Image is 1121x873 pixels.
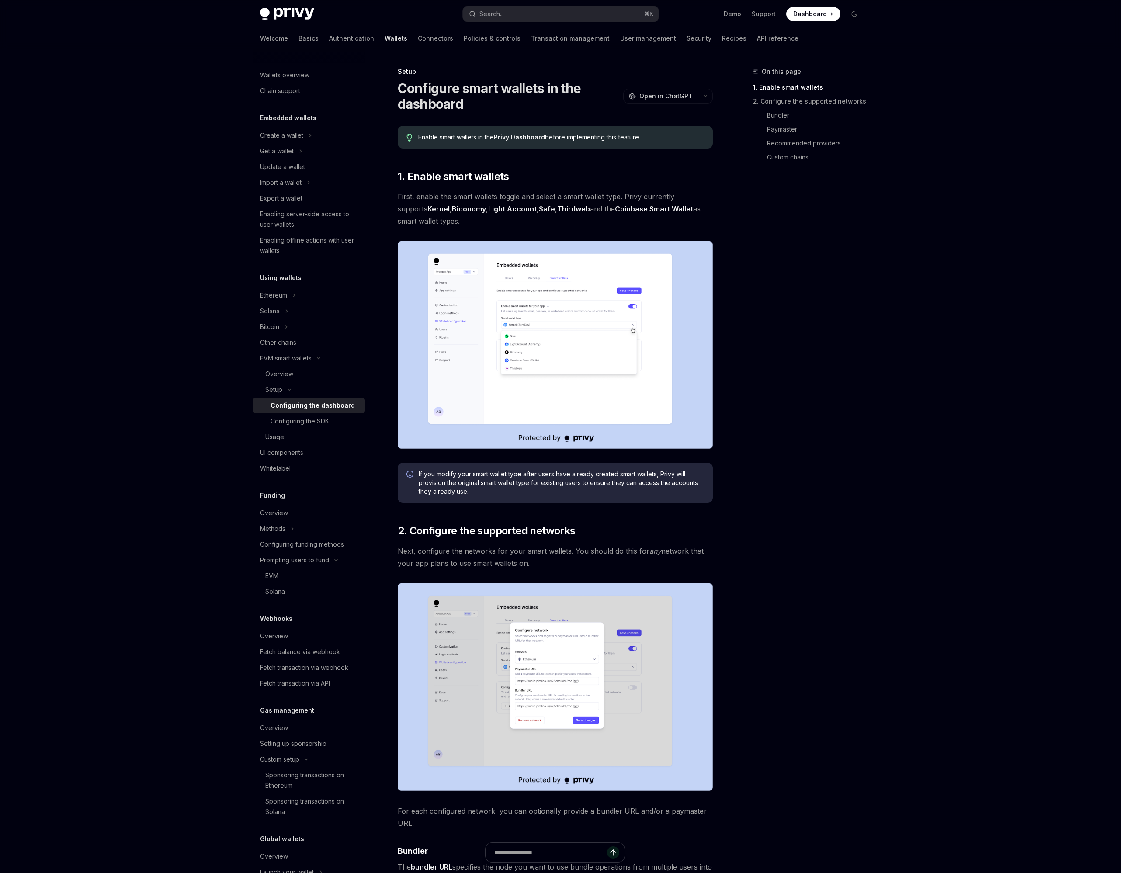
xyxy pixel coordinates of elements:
[298,28,319,49] a: Basics
[260,162,305,172] div: Update a wallet
[724,10,741,18] a: Demo
[260,754,299,765] div: Custom setup
[253,584,365,599] a: Solana
[419,470,704,496] span: If you modify your smart wallet type after users have already created smart wallets, Privy will p...
[406,134,413,142] svg: Tip
[253,232,365,259] a: Enabling offline actions with user wallets
[427,204,450,214] a: Kernel
[260,613,292,624] h5: Webhooks
[329,28,374,49] a: Authentication
[260,113,316,123] h5: Embedded wallets
[398,241,713,449] img: Sample enable smart wallets
[398,67,713,76] div: Setup
[253,366,365,382] a: Overview
[494,133,545,141] a: Privy Dashboard
[620,28,676,49] a: User management
[253,644,365,660] a: Fetch balance via webhook
[265,369,293,379] div: Overview
[253,568,365,584] a: EVM
[260,851,288,862] div: Overview
[253,83,365,99] a: Chain support
[260,631,288,641] div: Overview
[644,10,653,17] span: ⌘ K
[539,204,555,214] a: Safe
[260,290,287,301] div: Ethereum
[452,204,486,214] a: Biconomy
[464,28,521,49] a: Policies & controls
[260,555,329,565] div: Prompting users to fund
[767,150,868,164] a: Custom chains
[253,398,365,413] a: Configuring the dashboard
[479,9,504,19] div: Search...
[265,796,360,817] div: Sponsoring transactions on Solana
[260,834,304,844] h5: Global wallets
[260,337,296,348] div: Other chains
[260,508,288,518] div: Overview
[260,130,303,141] div: Create a wallet
[767,136,868,150] a: Recommended providers
[557,204,590,214] a: Thirdweb
[757,28,798,49] a: API reference
[260,353,312,364] div: EVM smart wallets
[253,206,365,232] a: Enabling server-side access to user wallets
[260,177,302,188] div: Import a wallet
[253,676,365,691] a: Fetch transaction via API
[253,660,365,676] a: Fetch transaction via webhook
[260,738,326,749] div: Setting up sponsorship
[639,92,693,100] span: Open in ChatGPT
[753,94,868,108] a: 2. Configure the supported networks
[271,416,329,426] div: Configuring the SDK
[398,545,713,569] span: Next, configure the networks for your smart wallets. You should do this for network that your app...
[406,471,415,479] svg: Info
[753,80,868,94] a: 1. Enable smart wallets
[463,6,659,22] button: Search...⌘K
[265,571,278,581] div: EVM
[265,770,360,791] div: Sponsoring transactions on Ethereum
[722,28,746,49] a: Recipes
[253,445,365,461] a: UI components
[260,8,314,20] img: dark logo
[260,235,360,256] div: Enabling offline actions with user wallets
[398,170,509,184] span: 1. Enable smart wallets
[260,70,309,80] div: Wallets overview
[260,273,302,283] h5: Using wallets
[398,805,713,829] span: For each configured network, you can optionally provide a bundler URL and/or a paymaster URL.
[253,191,365,206] a: Export a wallet
[398,583,713,791] img: Sample enable smart wallets
[847,7,861,21] button: Toggle dark mode
[253,793,365,820] a: Sponsoring transactions on Solana
[767,122,868,136] a: Paymaster
[687,28,711,49] a: Security
[607,846,619,859] button: Send message
[260,193,302,204] div: Export a wallet
[253,67,365,83] a: Wallets overview
[271,400,355,411] div: Configuring the dashboard
[260,463,291,474] div: Whitelabel
[253,767,365,793] a: Sponsoring transactions on Ethereum
[260,146,294,156] div: Get a wallet
[253,537,365,552] a: Configuring funding methods
[265,385,282,395] div: Setup
[398,80,620,112] h1: Configure smart wallets in the dashboard
[793,10,827,18] span: Dashboard
[260,306,280,316] div: Solana
[260,662,348,673] div: Fetch transaction via webhook
[531,28,610,49] a: Transaction management
[260,490,285,501] h5: Funding
[260,705,314,716] h5: Gas management
[253,736,365,752] a: Setting up sponsorship
[418,28,453,49] a: Connectors
[253,413,365,429] a: Configuring the SDK
[253,429,365,445] a: Usage
[762,66,801,77] span: On this page
[786,7,840,21] a: Dashboard
[260,209,360,230] div: Enabling server-side access to user wallets
[253,849,365,864] a: Overview
[398,191,713,227] span: First, enable the smart wallets toggle and select a smart wallet type. Privy currently supports ,...
[260,539,344,550] div: Configuring funding methods
[253,628,365,644] a: Overview
[260,647,340,657] div: Fetch balance via webhook
[488,204,537,214] a: Light Account
[265,586,285,597] div: Solana
[253,505,365,521] a: Overview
